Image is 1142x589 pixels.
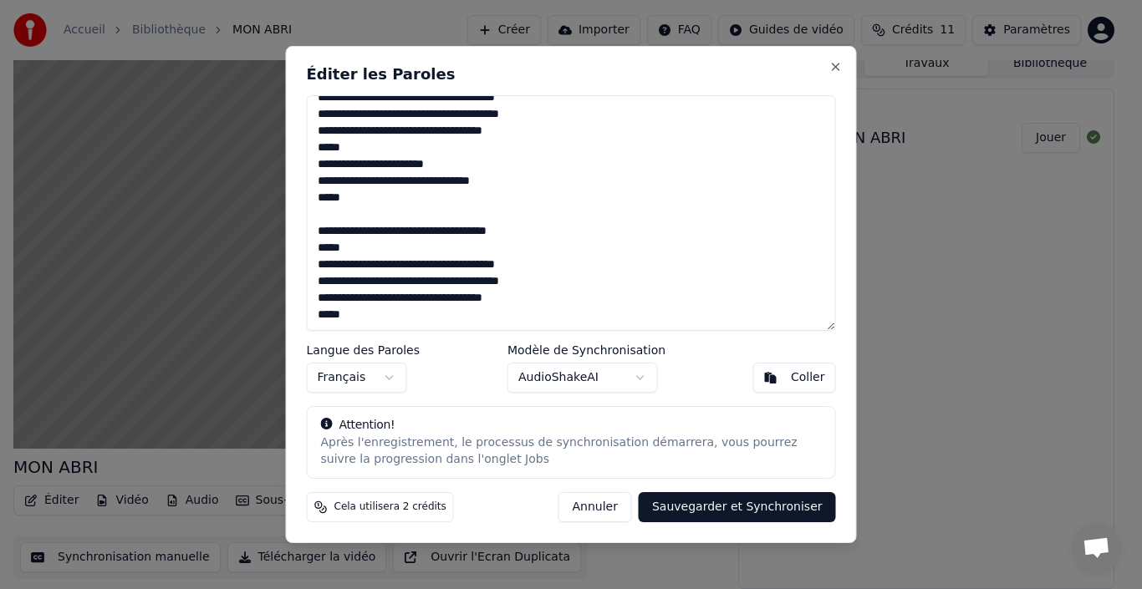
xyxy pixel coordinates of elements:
[639,492,836,522] button: Sauvegarder et Synchroniser
[307,344,421,356] label: Langue des Paroles
[321,417,822,434] div: Attention!
[507,344,665,356] label: Modèle de Synchronisation
[334,500,446,514] span: Cela utilisera 2 crédits
[558,492,632,522] button: Annuler
[791,369,825,386] div: Coller
[321,435,822,469] div: Après l'enregistrement, le processus de synchronisation démarrera, vous pourrez suivre la progres...
[753,363,836,393] button: Coller
[307,67,836,82] h2: Éditer les Paroles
